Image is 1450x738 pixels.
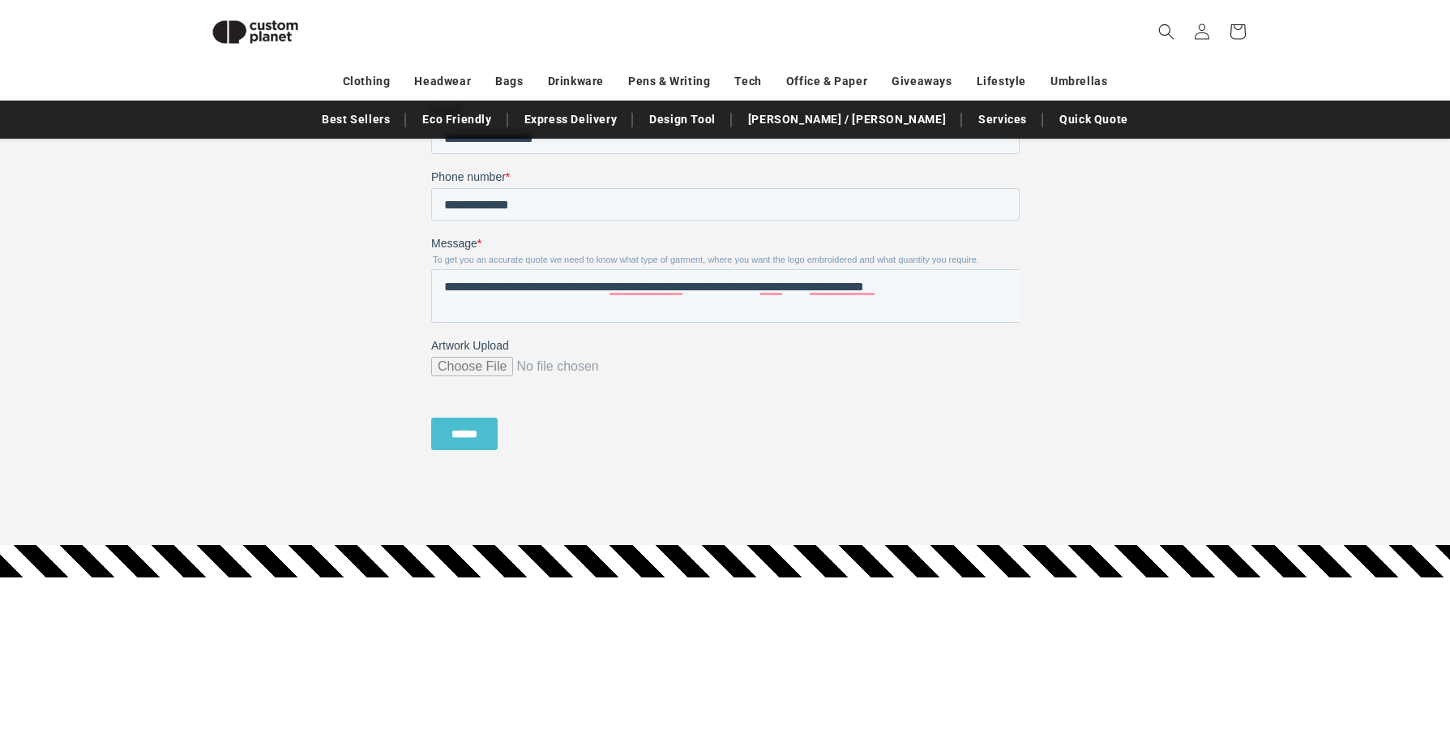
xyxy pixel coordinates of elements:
a: Quick Quote [1051,105,1136,134]
a: Search [199,673,237,697]
a: [PERSON_NAME] / [PERSON_NAME] [740,105,954,134]
a: Pens & Writing [628,67,710,96]
a: Brands [199,697,238,726]
a: Lifestyle [977,67,1026,96]
h2: Customer Support [464,636,721,655]
summary: Search [1148,14,1184,49]
a: Services [970,105,1035,134]
a: Express Delivery [516,105,626,134]
a: Terms of Service [730,673,820,697]
h2: Quick links [199,636,455,655]
a: Giveaways [892,67,952,96]
a: Design Tool [641,105,724,134]
a: Office & Paper [786,67,867,96]
a: Eco Friendly [414,105,499,134]
a: Best Sellers [314,105,398,134]
a: Tech [734,67,761,96]
div: Chat Widget [1087,86,1450,738]
a: Shipping [730,697,778,726]
a: Clothing [343,67,391,96]
a: Find Us [464,697,505,726]
iframe: To enrich screen reader interactions, please activate Accessibility in Grammarly extension settings [1087,86,1450,738]
a: Contact Us [464,673,525,697]
img: Custom Planet [199,6,312,58]
a: Umbrellas [1050,67,1107,96]
a: Bags [495,67,523,96]
a: Drinkware [548,67,604,96]
h2: Information / Policies [730,636,986,655]
img: ISO 9001 Certified [1077,636,1252,717]
a: Headwear [414,67,471,96]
